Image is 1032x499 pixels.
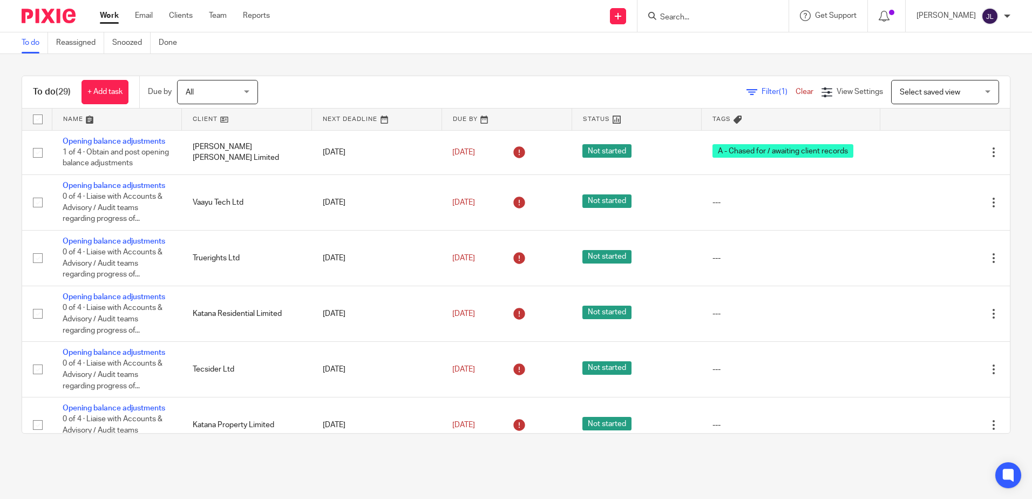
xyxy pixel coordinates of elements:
span: View Settings [837,88,883,96]
span: 0 of 4 · Liaise with Accounts & Advisory / Audit teams regarding progress of... [63,416,162,446]
a: Reports [243,10,270,21]
td: [DATE] [312,231,442,286]
td: [PERSON_NAME] [PERSON_NAME] Limited [182,130,312,174]
h1: To do [33,86,71,98]
span: All [186,89,194,96]
span: 0 of 4 · Liaise with Accounts & Advisory / Audit teams regarding progress of... [63,360,162,390]
span: Not started [582,194,632,208]
span: Filter [762,88,796,96]
td: [DATE] [312,286,442,342]
img: Pixie [22,9,76,23]
a: Reassigned [56,32,104,53]
div: --- [712,253,869,264]
img: svg%3E [981,8,999,25]
span: Select saved view [900,89,960,96]
a: Opening balance adjustments [63,138,165,145]
span: 0 of 4 · Liaise with Accounts & Advisory / Audit teams regarding progress of... [63,305,162,334]
input: Search [659,13,756,23]
div: --- [712,197,869,208]
span: [DATE] [452,199,475,206]
span: A - Chased for / awaiting client records [712,144,853,158]
a: Clear [796,88,813,96]
td: [DATE] [312,397,442,453]
td: Truerights Ltd [182,231,312,286]
a: Opening balance adjustments [63,182,165,190]
span: [DATE] [452,366,475,373]
span: [DATE] [452,421,475,429]
span: [DATE] [452,149,475,156]
span: 1 of 4 · Obtain and post opening balance adjustments [63,149,169,167]
span: Not started [582,361,632,375]
span: [DATE] [452,254,475,262]
span: Not started [582,250,632,264]
span: Not started [582,417,632,430]
a: Opening balance adjustments [63,238,165,245]
a: Opening balance adjustments [63,404,165,412]
a: Team [209,10,227,21]
a: Opening balance adjustments [63,349,165,356]
div: --- [712,420,869,430]
span: Get Support [815,12,857,19]
a: Clients [169,10,193,21]
a: Work [100,10,119,21]
p: [PERSON_NAME] [916,10,976,21]
a: Snoozed [112,32,151,53]
span: 0 of 4 · Liaise with Accounts & Advisory / Audit teams regarding progress of... [63,193,162,223]
a: Done [159,32,185,53]
a: Opening balance adjustments [63,293,165,301]
span: Not started [582,306,632,319]
div: --- [712,308,869,319]
td: Katana Property Limited [182,397,312,453]
a: + Add task [82,80,128,104]
span: [DATE] [452,310,475,318]
a: Email [135,10,153,21]
span: Not started [582,144,632,158]
span: 0 of 4 · Liaise with Accounts & Advisory / Audit teams regarding progress of... [63,249,162,279]
a: To do [22,32,48,53]
td: [DATE] [312,174,442,230]
span: (1) [779,88,787,96]
td: Tecsider Ltd [182,342,312,397]
p: Due by [148,86,172,97]
td: [DATE] [312,342,442,397]
td: Vaayu Tech Ltd [182,174,312,230]
span: Tags [712,116,731,122]
td: [DATE] [312,130,442,174]
td: Katana Residential Limited [182,286,312,342]
div: --- [712,364,869,375]
span: (29) [56,87,71,96]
